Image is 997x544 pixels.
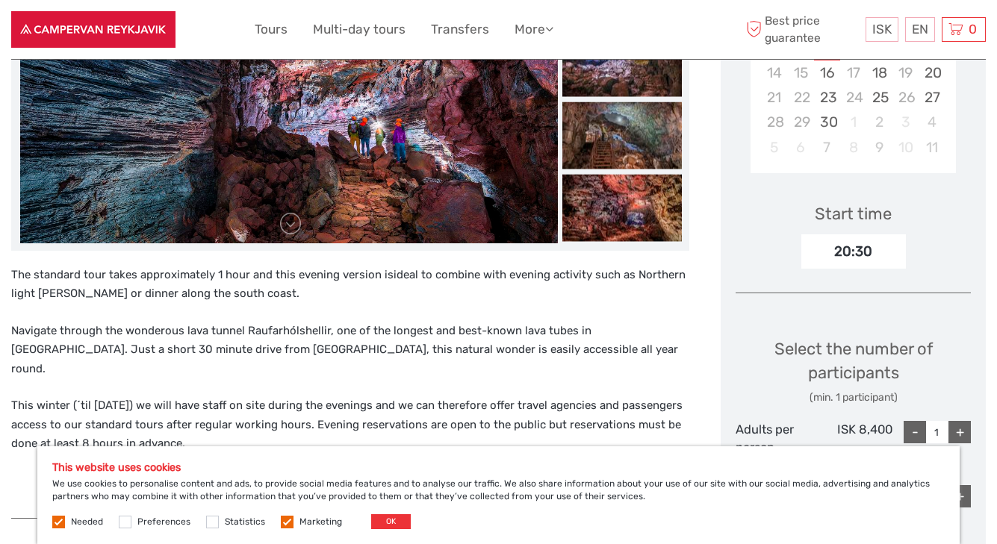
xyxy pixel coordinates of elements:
[919,60,945,85] div: Choose Saturday, September 20th, 2025
[904,421,926,443] div: -
[788,110,814,134] div: Not available Monday, September 29th, 2025
[788,60,814,85] div: Not available Monday, September 15th, 2025
[801,234,906,269] div: 20:30
[755,11,951,160] div: month 2025-09
[788,135,814,160] div: Not available Monday, October 6th, 2025
[11,266,689,304] p: The standard tour takes approximately 1 hour and this evening version isideal to combine with eve...
[299,516,342,528] label: Marketing
[137,516,190,528] label: Preferences
[919,85,945,110] div: Choose Saturday, September 27th, 2025
[172,23,190,41] button: Open LiveChat chat widget
[919,135,945,160] div: Choose Saturday, October 11th, 2025
[840,85,866,110] div: Not available Wednesday, September 24th, 2025
[37,446,960,544] div: We use cookies to personalise content and ads, to provide social media features and to analyse ou...
[371,514,411,529] button: OK
[11,396,689,454] p: This winter (´til [DATE]) we will have staff on site during the evenings and we can therefore off...
[562,174,682,241] img: 5b3812b7afc34b71acb356201e6fd27d_slider_thumbnail.jpeg
[21,26,169,38] p: We're away right now. Please check back later!
[255,19,288,40] a: Tours
[71,516,103,528] label: Needed
[866,135,892,160] div: Choose Thursday, October 9th, 2025
[736,390,971,405] div: (min. 1 participant)
[892,135,919,160] div: Not available Friday, October 10th, 2025
[761,60,787,85] div: Not available Sunday, September 14th, 2025
[736,337,971,405] div: Select the number of participants
[225,516,265,528] label: Statistics
[761,85,787,110] div: Not available Sunday, September 21st, 2025
[313,19,406,40] a: Multi-day tours
[840,110,866,134] div: Not available Wednesday, October 1st, 2025
[905,17,935,42] div: EN
[761,110,787,134] div: Not available Sunday, September 28th, 2025
[919,110,945,134] div: Choose Saturday, October 4th, 2025
[872,22,892,37] span: ISK
[761,135,787,160] div: Not available Sunday, October 5th, 2025
[814,60,840,85] div: Choose Tuesday, September 16th, 2025
[736,421,814,470] div: Adults per person
[515,19,553,40] a: More
[788,85,814,110] div: Not available Monday, September 22nd, 2025
[814,85,840,110] div: Choose Tuesday, September 23rd, 2025
[11,322,689,379] p: Navigate through the wonderous lava tunnel Raufarhólshellir, one of the longest and best-known la...
[948,485,971,507] div: +
[840,135,866,160] div: Not available Wednesday, October 8th, 2025
[892,60,919,85] div: Not available Friday, September 19th, 2025
[815,202,892,225] div: Start time
[866,110,892,134] div: Choose Thursday, October 2nd, 2025
[431,19,489,40] a: Transfers
[52,461,945,474] h5: This website uses cookies
[866,85,892,110] div: Choose Thursday, September 25th, 2025
[966,22,979,37] span: 0
[948,421,971,443] div: +
[814,135,840,160] div: Choose Tuesday, October 7th, 2025
[814,110,840,134] div: Choose Tuesday, September 30th, 2025
[892,85,919,110] div: Not available Friday, September 26th, 2025
[814,421,892,470] div: ISK 8,400
[562,101,682,169] img: bedb56faca1e47e8a05f533f1c65c33c_slider_thumbnail.jpeg
[840,60,866,85] div: Not available Wednesday, September 17th, 2025
[742,13,862,46] span: Best price guarantee
[11,11,176,48] img: Scandinavian Travel
[562,29,682,96] img: 6fede8d73173459583af814edf1dfd91_slider_thumbnail.jpeg
[866,60,892,85] div: Choose Thursday, September 18th, 2025
[892,110,919,134] div: Not available Friday, October 3rd, 2025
